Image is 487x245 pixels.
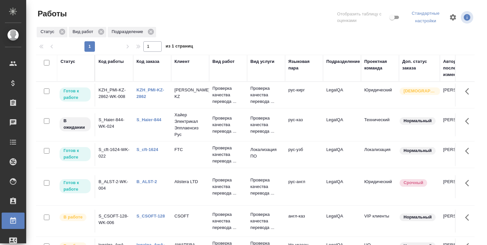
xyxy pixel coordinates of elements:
[250,146,282,160] p: Локализация ПО
[112,28,145,35] p: Подразделение
[285,143,323,166] td: рус-узб
[63,214,82,220] p: В работе
[59,146,91,162] div: Исполнитель может приступить к работе
[461,113,477,129] button: Здесь прячутся важные кнопки
[404,214,432,220] p: Нормальный
[461,175,477,191] button: Здесь прячутся важные кнопки
[404,88,436,94] p: [DEMOGRAPHIC_DATA]
[136,87,164,99] a: KZH_PMI-KZ-2862
[95,84,133,106] td: KZH_PMI-KZ-2862-WK-008
[250,177,282,197] p: Проверка качества перевода ...
[59,179,91,194] div: Исполнитель может приступить к работе
[404,118,432,124] p: Нормальный
[61,58,75,65] div: Статус
[73,28,96,35] p: Вид работ
[69,27,106,37] div: Вид работ
[326,58,360,65] div: Подразделение
[285,113,323,136] td: рус-каз
[212,115,244,135] p: Проверка качества перевода ...
[212,211,244,231] p: Проверка качества перевода ...
[63,179,87,193] p: Готов к работе
[250,211,282,231] p: Проверка качества перевода ...
[136,179,157,184] a: B_ALST-2
[212,58,235,65] div: Вид работ
[36,9,67,19] span: Работы
[59,213,91,222] div: Исполнитель выполняет работу
[285,175,323,198] td: рус-англ
[108,27,156,37] div: Подразделение
[99,58,124,65] div: Код работы
[323,210,361,233] td: LegalQA
[461,210,477,225] button: Здесь прячутся важные кнопки
[95,113,133,136] td: S_Haier-844-WK-024
[440,113,478,136] td: [PERSON_NAME]
[364,58,396,71] div: Проектная команда
[136,214,165,218] a: S_CSOFT-128
[323,84,361,106] td: LegalQA
[37,27,67,37] div: Статус
[63,147,87,160] p: Готов к работе
[250,115,282,135] p: Проверка качества перевода ...
[323,175,361,198] td: LegalQA
[461,143,477,159] button: Здесь прячутся важные кнопки
[212,145,244,164] p: Проверка качества перевода ...
[440,143,478,166] td: [PERSON_NAME]
[288,58,320,71] div: Языковая пара
[285,210,323,233] td: англ-каз
[361,210,399,233] td: VIP клиенты
[323,113,361,136] td: LegalQA
[136,117,161,122] a: S_Haier-844
[174,58,189,65] div: Клиент
[361,143,399,166] td: Локализация
[440,210,478,233] td: [PERSON_NAME]
[174,112,206,138] p: Хайер Электрикал Эпплаенсиз Рус
[212,177,244,197] p: Проверка качества перевода ...
[406,9,445,26] div: split button
[174,179,206,185] p: Alistera LTD
[41,28,57,35] p: Статус
[95,210,133,233] td: S_CSOFT-128-WK-006
[63,88,87,101] p: Готов к работе
[440,84,478,106] td: [PERSON_NAME]
[440,175,478,198] td: [PERSON_NAME]
[212,85,244,105] p: Проверка качества перевода ...
[136,58,159,65] div: Код заказа
[404,147,432,154] p: Нормальный
[250,58,275,65] div: Вид услуги
[461,84,477,99] button: Здесь прячутся важные кнопки
[285,84,323,106] td: рус-кирг
[443,58,475,78] div: Автор последнего изменения
[63,118,87,131] p: В ожидании
[250,85,282,105] p: Проверка качества перевода ...
[323,143,361,166] td: LegalQA
[461,11,475,24] span: Посмотреть информацию
[95,175,133,198] td: B_ALST-2-WK-004
[404,179,423,186] p: Срочный
[402,58,437,71] div: Доп. статус заказа
[59,87,91,102] div: Исполнитель может приступить к работе
[361,113,399,136] td: Технический
[174,87,206,100] p: [PERSON_NAME] KZ
[361,175,399,198] td: Юридический
[95,143,133,166] td: S_cft-1624-WK-022
[136,147,158,152] a: S_cft-1624
[361,84,399,106] td: Юридический
[337,11,388,24] span: Отобразить таблицу с оценками
[174,146,206,153] p: FTC
[445,9,461,25] span: Настроить таблицу
[166,42,193,52] span: из 1 страниц
[174,213,206,219] p: CSOFT
[59,117,91,132] div: Исполнитель назначен, приступать к работе пока рано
